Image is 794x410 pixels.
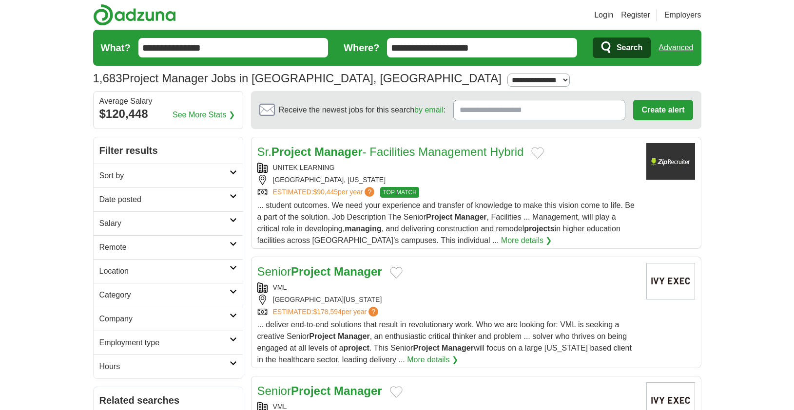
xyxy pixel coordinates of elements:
[99,97,237,105] div: Average Salary
[257,145,524,158] a: Sr.Project Manager- Facilities Management Hybrid
[173,109,235,121] a: See More Stats ❯
[94,211,243,235] a: Salary
[344,344,369,352] strong: project
[344,40,379,55] label: Where?
[257,295,639,305] div: [GEOGRAPHIC_DATA][US_STATE]
[271,145,311,158] strong: Project
[368,307,378,317] span: ?
[413,344,439,352] strong: Project
[646,143,695,180] img: Company logo
[99,393,237,408] h2: Related searches
[291,265,330,278] strong: Project
[291,384,330,397] strong: Project
[646,263,695,299] img: Company logo
[334,384,382,397] strong: Manager
[94,283,243,307] a: Category
[99,313,230,325] h2: Company
[273,307,381,317] a: ESTIMATED:$178,594per year?
[365,187,374,197] span: ?
[93,72,502,85] h1: Project Manager Jobs in [GEOGRAPHIC_DATA], [GEOGRAPHIC_DATA]
[94,164,243,187] a: Sort by
[257,163,639,173] div: UNITEK LEARNING
[621,9,650,21] a: Register
[93,4,176,26] img: Adzuna logo
[279,104,445,116] span: Receive the newest jobs for this search :
[309,332,335,340] strong: Project
[257,282,639,293] div: VML
[380,187,419,198] span: TOP MATCH
[94,354,243,378] a: Hours
[658,38,693,57] a: Advanced
[524,224,554,233] strong: projects
[99,105,237,123] div: $120,448
[390,386,403,398] button: Add to favorite jobs
[345,224,382,233] strong: managing
[593,37,651,58] button: Search
[99,242,230,253] h2: Remote
[99,289,230,301] h2: Category
[442,344,474,352] strong: Manager
[273,187,377,198] a: ESTIMATED:$90,445per year?
[257,201,635,244] span: ... student outcomes. We need your experience and transfer of knowledge to make this vision come ...
[257,265,382,278] a: SeniorProject Manager
[94,307,243,331] a: Company
[94,187,243,211] a: Date posted
[390,267,403,279] button: Add to favorite jobs
[313,188,338,196] span: $90,445
[94,331,243,354] a: Employment type
[455,213,487,221] strong: Manager
[99,265,230,277] h2: Location
[99,194,230,205] h2: Date posted
[94,235,243,259] a: Remote
[257,175,639,185] div: [GEOGRAPHIC_DATA], [US_STATE]
[99,361,230,373] h2: Hours
[594,9,613,21] a: Login
[101,40,131,55] label: What?
[501,235,552,246] a: More details ❯
[426,213,452,221] strong: Project
[257,320,632,364] span: ... deliver end-to-end solutions that result in revolutionary work. Who we are looking for: VML i...
[334,265,382,278] strong: Manager
[664,9,701,21] a: Employers
[99,337,230,349] h2: Employment type
[633,100,693,120] button: Create alert
[617,38,642,57] span: Search
[407,354,458,366] a: More details ❯
[338,332,370,340] strong: Manager
[257,384,382,397] a: SeniorProject Manager
[99,218,230,229] h2: Salary
[531,147,544,159] button: Add to favorite jobs
[414,106,444,114] a: by email
[94,259,243,283] a: Location
[94,137,243,164] h2: Filter results
[313,308,341,316] span: $178,594
[93,70,122,87] span: 1,683
[314,145,363,158] strong: Manager
[99,170,230,182] h2: Sort by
